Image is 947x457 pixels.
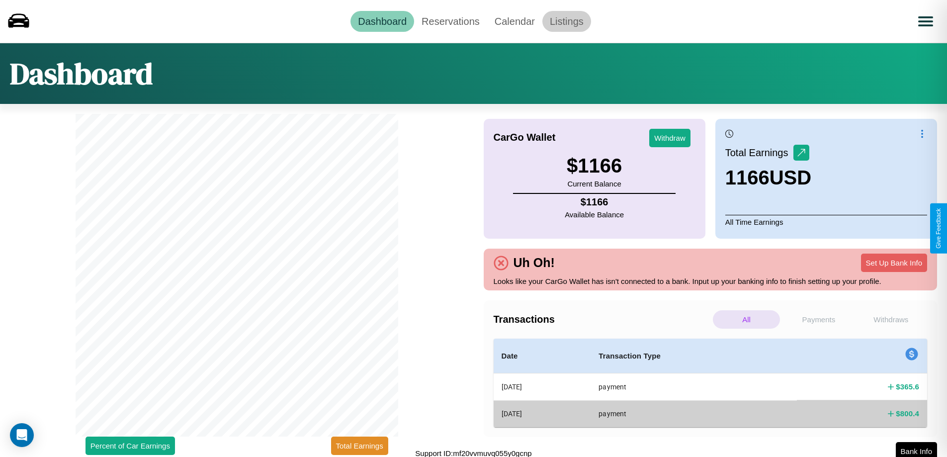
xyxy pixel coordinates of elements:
[591,373,797,401] th: payment
[494,400,591,427] th: [DATE]
[494,314,710,325] h4: Transactions
[725,215,927,229] p: All Time Earnings
[494,274,928,288] p: Looks like your CarGo Wallet has isn't connected to a bank. Input up your banking info to finish ...
[502,350,583,362] h4: Date
[509,256,560,270] h4: Uh Oh!
[86,437,175,455] button: Percent of Car Earnings
[591,400,797,427] th: payment
[565,196,624,208] h4: $ 1166
[494,132,556,143] h4: CarGo Wallet
[599,350,789,362] h4: Transaction Type
[858,310,925,329] p: Withdraws
[542,11,591,32] a: Listings
[350,11,414,32] a: Dashboard
[10,423,34,447] div: Open Intercom Messenger
[713,310,780,329] p: All
[567,177,622,190] p: Current Balance
[912,7,940,35] button: Open menu
[414,11,487,32] a: Reservations
[896,408,919,419] h4: $ 800.4
[331,437,388,455] button: Total Earnings
[494,339,928,427] table: simple table
[935,208,942,249] div: Give Feedback
[649,129,690,147] button: Withdraw
[567,155,622,177] h3: $ 1166
[565,208,624,221] p: Available Balance
[725,144,793,162] p: Total Earnings
[487,11,542,32] a: Calendar
[896,381,919,392] h4: $ 365.6
[861,254,927,272] button: Set Up Bank Info
[10,53,153,94] h1: Dashboard
[725,167,811,189] h3: 1166 USD
[494,373,591,401] th: [DATE]
[785,310,852,329] p: Payments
